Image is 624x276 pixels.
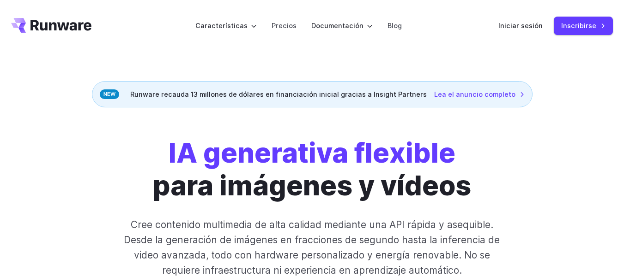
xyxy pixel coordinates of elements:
font: Runware recauda 13 millones de dólares en financiación inicial gracias a Insight Partners [130,90,427,98]
a: Blog [388,20,402,31]
font: Documentación [311,22,363,29]
font: Iniciar sesión [498,22,543,29]
a: Precios [272,20,297,31]
a: Ir a / [11,18,91,33]
font: Blog [388,22,402,29]
font: para imágenes y vídeos [153,169,471,202]
a: Lea el anuncio completo [434,89,525,100]
font: Inscribirse [561,22,596,29]
a: Iniciar sesión [498,20,543,31]
font: Características [195,22,248,29]
font: Precios [272,22,297,29]
font: IA generativa flexible [169,136,455,169]
font: Lea el anuncio completo [434,90,515,98]
a: Inscribirse [554,17,613,35]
